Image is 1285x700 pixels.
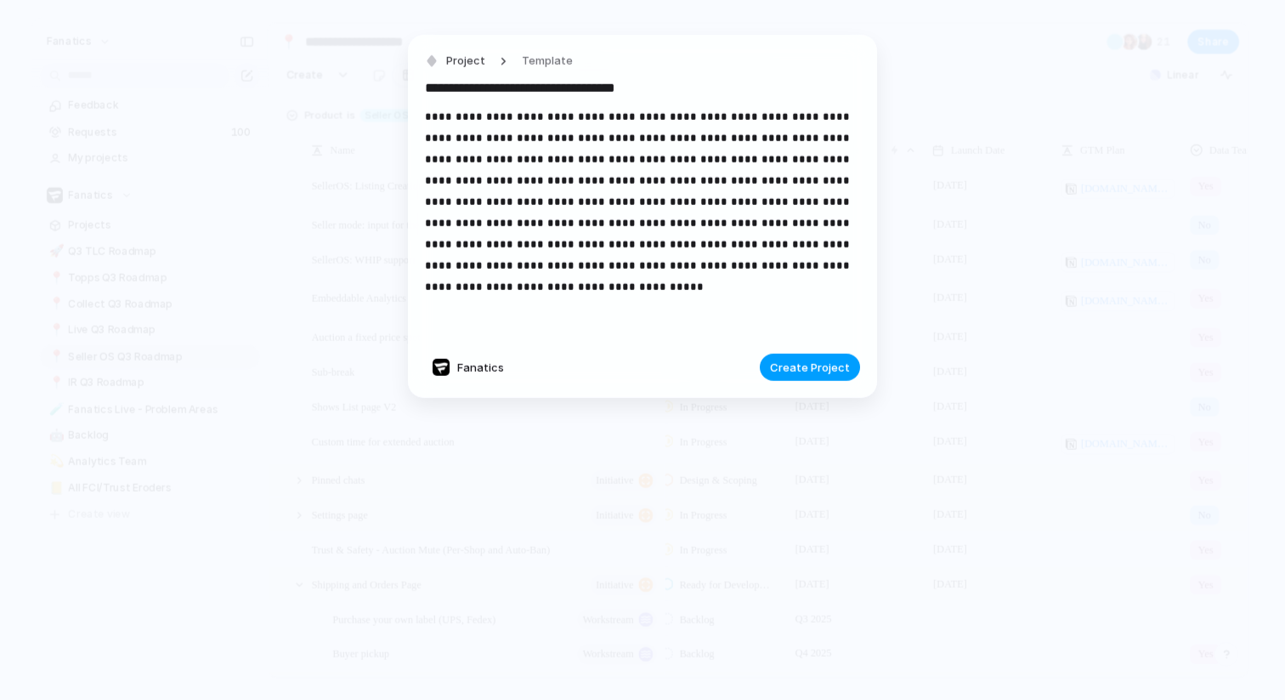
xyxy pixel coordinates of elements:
[522,53,573,70] span: Template
[446,53,485,70] span: Project
[760,354,860,381] button: Create Project
[457,359,504,376] span: Fanatics
[512,49,583,74] button: Template
[421,49,490,74] button: Project
[770,359,850,376] span: Create Project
